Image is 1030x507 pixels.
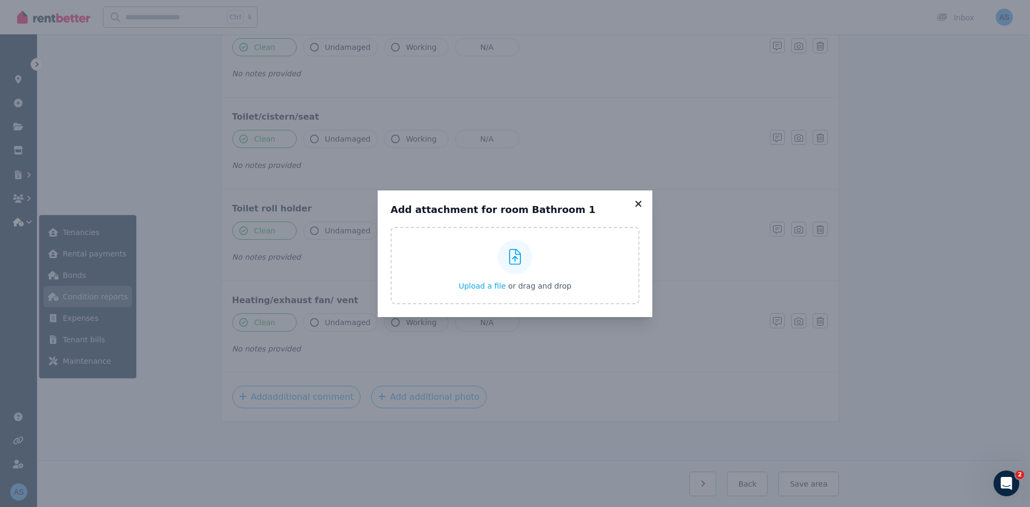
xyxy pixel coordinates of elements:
h3: Add attachment for room Bathroom 1 [391,203,639,216]
button: Upload a file or drag and drop [459,281,571,291]
iframe: Intercom live chat [994,471,1019,496]
span: 2 [1016,471,1024,479]
span: Upload a file [459,282,506,290]
span: or drag and drop [508,282,571,290]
